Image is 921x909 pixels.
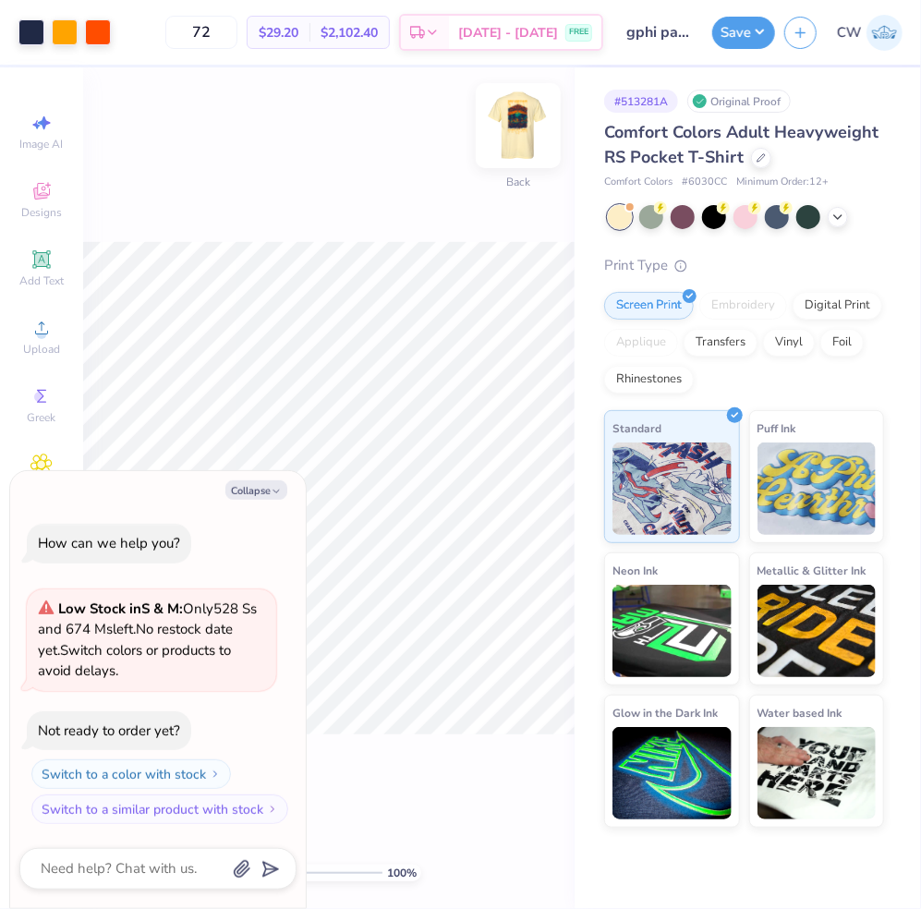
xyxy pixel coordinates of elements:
[58,600,183,618] strong: Low Stock in S & M :
[38,721,180,740] div: Not ready to order yet?
[506,175,530,191] div: Back
[612,442,732,535] img: Standard
[699,292,787,320] div: Embroidery
[23,342,60,357] span: Upload
[837,15,903,51] a: CW
[604,366,694,394] div: Rhinestones
[20,137,64,151] span: Image AI
[736,175,829,190] span: Minimum Order: 12 +
[259,23,298,42] span: $29.20
[757,418,796,438] span: Puff Ink
[757,585,877,677] img: Metallic & Glitter Ink
[793,292,882,320] div: Digital Print
[604,90,678,113] div: # 513281A
[604,292,694,320] div: Screen Print
[165,16,237,49] input: – –
[820,329,864,357] div: Foil
[757,561,866,580] span: Metallic & Glitter Ink
[225,480,287,500] button: Collapse
[866,15,903,51] img: Charlotte Wilson
[19,273,64,288] span: Add Text
[481,89,555,163] img: Back
[684,329,757,357] div: Transfers
[321,23,378,42] span: $2,102.40
[38,600,257,681] span: Only 528 Ss and 674 Ms left. Switch colors or products to avoid delays.
[757,703,842,722] span: Water based Ink
[210,769,221,780] img: Switch to a color with stock
[837,22,862,43] span: CW
[38,620,233,660] span: No restock date yet.
[612,14,703,51] input: Untitled Design
[612,727,732,819] img: Glow in the Dark Ink
[612,561,658,580] span: Neon Ink
[612,585,732,677] img: Neon Ink
[31,794,288,824] button: Switch to a similar product with stock
[569,26,588,39] span: FREE
[9,479,74,508] span: Clipart & logos
[757,727,877,819] img: Water based Ink
[682,175,727,190] span: # 6030CC
[38,534,180,552] div: How can we help you?
[604,175,673,190] span: Comfort Colors
[604,255,884,276] div: Print Type
[612,703,718,722] span: Glow in the Dark Ink
[712,17,775,49] button: Save
[267,804,278,815] img: Switch to a similar product with stock
[757,442,877,535] img: Puff Ink
[763,329,815,357] div: Vinyl
[604,121,879,168] span: Comfort Colors Adult Heavyweight RS Pocket T-Shirt
[612,418,661,438] span: Standard
[687,90,791,113] div: Original Proof
[387,865,417,881] span: 100 %
[21,205,62,220] span: Designs
[458,23,558,42] span: [DATE] - [DATE]
[604,329,678,357] div: Applique
[31,759,231,789] button: Switch to a color with stock
[28,410,56,425] span: Greek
